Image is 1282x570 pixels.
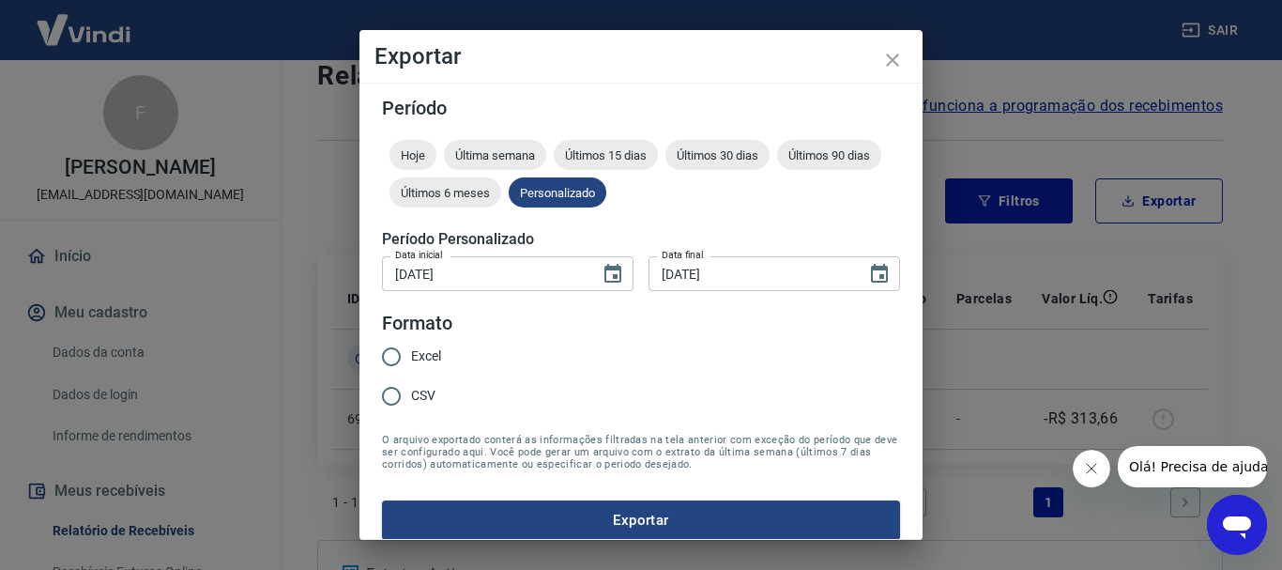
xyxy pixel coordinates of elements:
button: Choose date, selected date is 17 de set de 2025 [594,255,632,293]
iframe: Botão para abrir a janela de mensagens [1207,495,1267,555]
h5: Período [382,99,900,117]
div: Hoje [389,140,436,170]
span: Hoje [389,148,436,162]
input: DD/MM/YYYY [382,256,587,291]
span: Excel [411,347,441,366]
span: O arquivo exportado conterá as informações filtradas na tela anterior com exceção do período que ... [382,434,900,470]
iframe: Mensagem da empresa [1118,446,1267,487]
div: Últimos 30 dias [665,140,770,170]
div: Última semana [444,140,546,170]
button: Choose date, selected date is 17 de set de 2025 [861,255,898,293]
span: Últimos 90 dias [777,148,881,162]
div: Últimos 6 meses [389,177,501,208]
legend: Formato [382,310,452,337]
span: Última semana [444,148,546,162]
div: Personalizado [509,177,606,208]
h4: Exportar [374,45,908,68]
iframe: Fechar mensagem [1073,450,1110,487]
span: CSV [411,386,435,406]
span: Personalizado [509,186,606,200]
button: close [870,38,915,83]
input: DD/MM/YYYY [649,256,853,291]
div: Últimos 15 dias [554,140,658,170]
label: Data final [662,248,704,262]
span: Últimos 6 meses [389,186,501,200]
span: Olá! Precisa de ajuda? [11,13,158,28]
span: Últimos 30 dias [665,148,770,162]
h5: Período Personalizado [382,230,900,249]
div: Últimos 90 dias [777,140,881,170]
label: Data inicial [395,248,443,262]
button: Exportar [382,501,900,540]
span: Últimos 15 dias [554,148,658,162]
